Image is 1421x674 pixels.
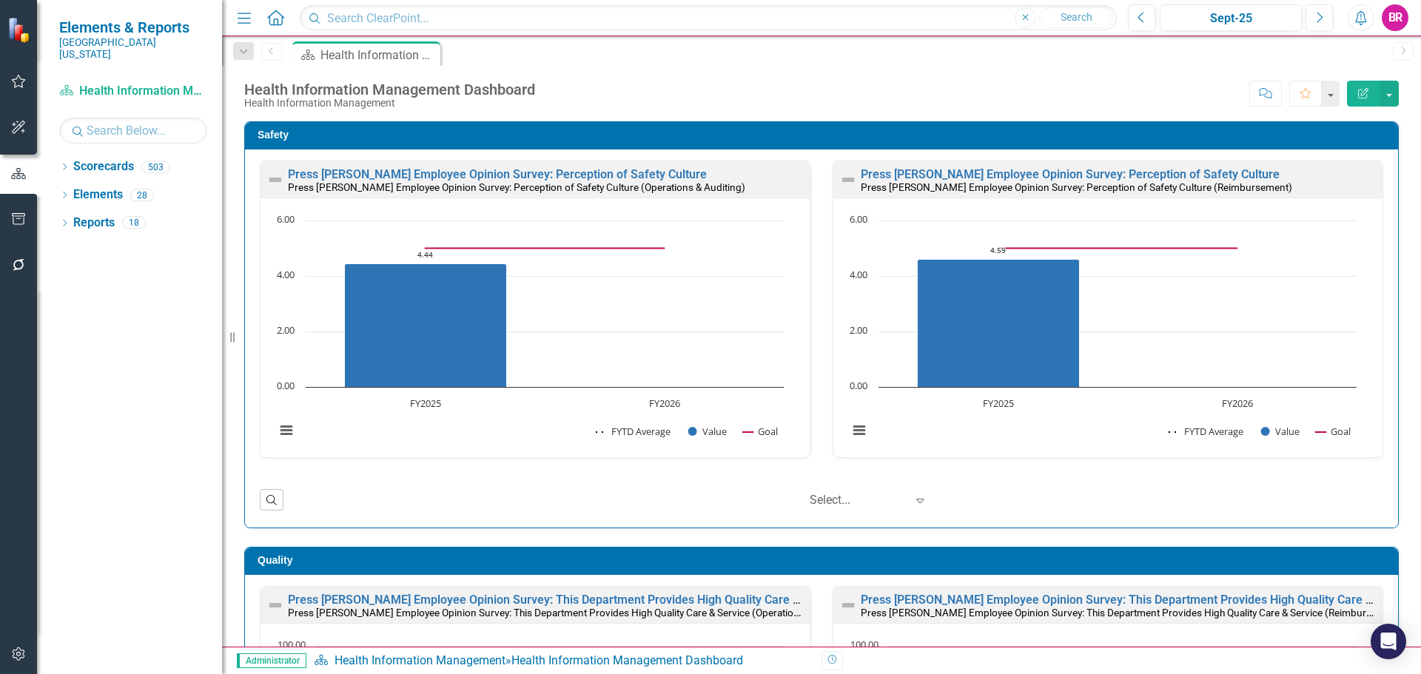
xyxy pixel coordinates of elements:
[1039,7,1113,28] button: Search
[73,186,123,203] a: Elements
[839,596,857,614] img: Not Defined
[850,212,867,226] text: 6.00
[268,213,802,454] div: Chart. Highcharts interactive chart.
[1316,425,1351,438] button: Show Goal
[743,425,778,438] button: Show Goal
[410,397,441,410] text: FY2025
[73,158,134,175] a: Scorecards
[277,268,295,281] text: 4.00
[288,181,745,193] small: Press [PERSON_NAME] Employee Opinion Survey: Perception of Safety Culture (Operations & Auditing)
[268,213,791,454] svg: Interactive chart
[833,161,1383,458] div: Double-Click to Edit
[841,213,1375,454] div: Chart. Highcharts interactive chart.
[266,171,284,189] img: Not Defined
[861,167,1280,181] a: Press [PERSON_NAME] Employee Opinion Survey: Perception of Safety Culture
[73,215,115,232] a: Reports
[244,98,535,109] div: Health Information Management
[276,420,297,441] button: View chart menu, Chart
[314,653,810,670] div: »
[258,555,1391,566] h3: Quality
[237,653,306,668] span: Administrator
[59,36,207,61] small: [GEOGRAPHIC_DATA][US_STATE]
[1169,425,1245,438] button: Show FYTD Average
[841,213,1364,454] svg: Interactive chart
[300,5,1117,31] input: Search ClearPoint...
[423,260,429,266] g: FYTD Average, series 1 of 3. Line with 2 data points.
[1222,397,1253,410] text: FY2026
[861,593,1416,607] a: Press [PERSON_NAME] Employee Opinion Survey: This Department Provides High Quality Care & Service
[260,161,810,458] div: Double-Click to Edit
[649,397,680,410] text: FY2026
[850,323,867,337] text: 2.00
[1261,425,1300,438] button: Show Value
[1382,4,1408,31] button: BR
[122,217,146,229] div: 18
[277,379,295,392] text: 0.00
[345,220,665,388] g: Value, series 2 of 3. Bar series with 2 bars.
[266,596,284,614] img: Not Defined
[417,249,433,260] text: 4.44
[59,83,207,100] a: Health Information Management
[1061,11,1092,23] span: Search
[130,189,154,201] div: 28
[288,593,843,607] a: Press [PERSON_NAME] Employee Opinion Survey: This Department Provides High Quality Care & Service
[688,425,727,438] button: Show Value
[277,323,295,337] text: 2.00
[995,245,1240,251] g: Goal, series 3 of 3. Line with 2 data points.
[278,638,306,651] text: 100.00
[141,161,170,173] div: 503
[59,118,207,144] input: Search Below...
[861,181,1292,193] small: Press [PERSON_NAME] Employee Opinion Survey: Perception of Safety Culture (Reimbursement)
[335,653,505,667] a: Health Information Management
[423,245,668,251] g: Goal, series 3 of 3. Line with 2 data points.
[1165,10,1297,27] div: Sept-25
[1371,624,1406,659] div: Open Intercom Messenger
[511,653,743,667] div: Health Information Management Dashboard
[244,81,535,98] div: Health Information Management Dashboard
[7,16,33,42] img: ClearPoint Strategy
[918,259,1080,387] path: FY2025, 4.59. Value.
[596,425,672,438] button: Show FYTD Average
[995,257,1001,263] g: FYTD Average, series 1 of 3. Line with 2 data points.
[990,245,1006,255] text: 4.59
[850,379,867,392] text: 0.00
[839,171,857,189] img: Not Defined
[288,167,707,181] a: Press [PERSON_NAME] Employee Opinion Survey: Perception of Safety Culture
[850,638,879,651] text: 100.00
[918,220,1238,388] g: Value, series 2 of 3. Bar series with 2 bars.
[288,605,856,619] small: Press [PERSON_NAME] Employee Opinion Survey: This Department Provides High Quality Care & Service...
[1160,4,1302,31] button: Sept-25
[983,397,1014,410] text: FY2025
[849,420,870,441] button: View chart menu, Chart
[861,605,1403,619] small: Press [PERSON_NAME] Employee Opinion Survey: This Department Provides High Quality Care & Service...
[59,18,207,36] span: Elements & Reports
[345,263,507,387] path: FY2025, 4.44. Value.
[277,212,295,226] text: 6.00
[258,129,1391,141] h3: Safety
[320,46,437,64] div: Health Information Management Dashboard
[850,268,867,281] text: 4.00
